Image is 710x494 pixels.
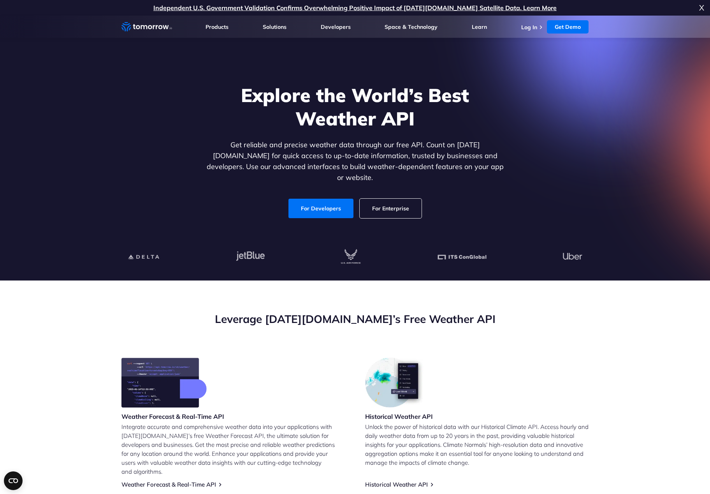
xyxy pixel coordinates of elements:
a: Products [206,23,228,30]
a: Weather Forecast & Real-Time API [121,481,216,488]
h1: Explore the World’s Best Weather API [205,83,505,130]
a: Home link [121,21,172,33]
h3: Weather Forecast & Real-Time API [121,412,224,421]
a: Get Demo [547,20,589,34]
a: Independent U.S. Government Validation Confirms Overwhelming Positive Impact of [DATE][DOMAIN_NAM... [153,4,557,12]
a: Solutions [263,23,286,30]
a: For Enterprise [360,199,422,218]
h2: Leverage [DATE][DOMAIN_NAME]’s Free Weather API [121,312,589,326]
p: Get reliable and precise weather data through our free API. Count on [DATE][DOMAIN_NAME] for quic... [205,139,505,183]
h3: Historical Weather API [365,412,433,421]
button: Open CMP widget [4,471,23,490]
a: For Developers [288,199,353,218]
a: Learn [472,23,487,30]
a: Developers [321,23,351,30]
a: Log In [521,24,537,31]
p: Unlock the power of historical data with our Historical Climate API. Access hourly and daily weat... [365,422,589,467]
a: Space & Technology [385,23,438,30]
p: Integrate accurate and comprehensive weather data into your applications with [DATE][DOMAIN_NAME]... [121,422,345,476]
a: Historical Weather API [365,481,428,488]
